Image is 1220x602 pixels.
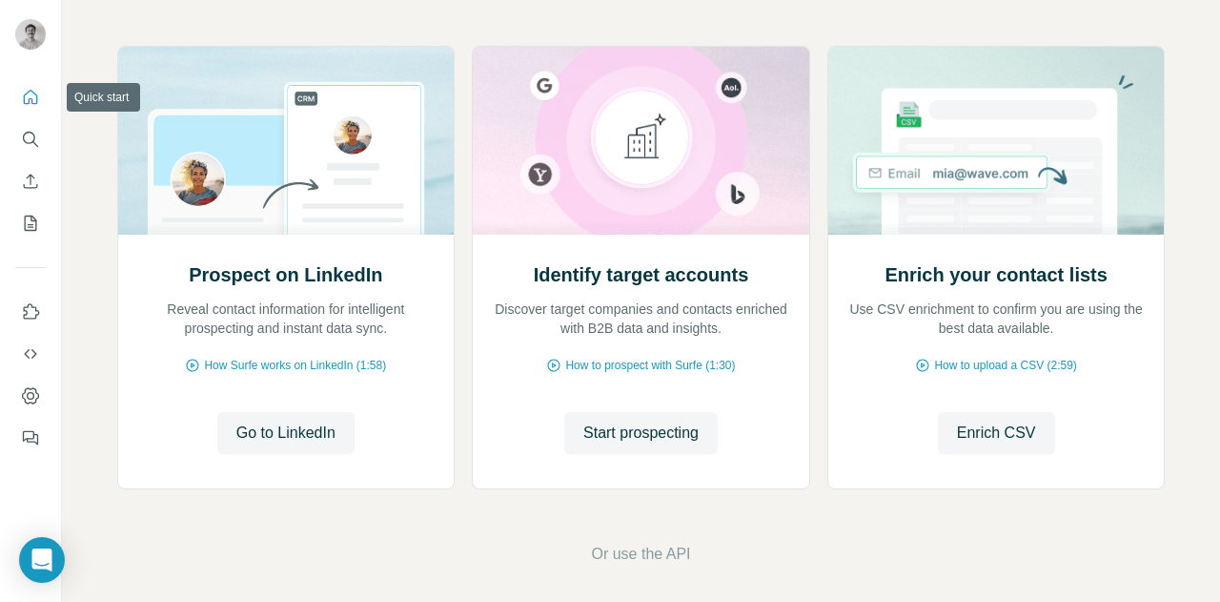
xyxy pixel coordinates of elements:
img: Enrich your contact lists [827,47,1166,235]
button: Or use the API [591,543,690,566]
h2: Identify target accounts [534,261,749,288]
span: How to prospect with Surfe (1:30) [565,357,735,374]
button: Use Surfe on LinkedIn [15,295,46,329]
button: Feedback [15,421,46,455]
button: Use Surfe API [15,337,46,371]
p: Use CSV enrichment to confirm you are using the best data available. [847,300,1146,338]
div: Open Intercom Messenger [19,537,65,583]
button: Start prospecting [564,412,718,454]
span: How to upload a CSV (2:59) [934,357,1076,374]
button: My lists [15,206,46,240]
img: Identify target accounts [472,47,810,235]
p: Reveal contact information for intelligent prospecting and instant data sync. [137,300,436,338]
span: Start prospecting [583,422,699,445]
span: Enrich CSV [957,422,1036,445]
button: Enrich CSV [15,164,46,198]
h2: Prospect on LinkedIn [189,261,382,288]
p: Discover target companies and contacts enriched with B2B data and insights. [492,300,790,338]
button: Dashboard [15,379,46,413]
span: Go to LinkedIn [236,422,335,445]
button: Search [15,122,46,156]
h2: Enrich your contact lists [884,261,1107,288]
span: How Surfe works on LinkedIn (1:58) [204,357,386,374]
img: Avatar [15,19,46,50]
button: Quick start [15,80,46,114]
img: Prospect on LinkedIn [117,47,456,235]
button: Enrich CSV [938,412,1055,454]
button: Go to LinkedIn [217,412,355,454]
